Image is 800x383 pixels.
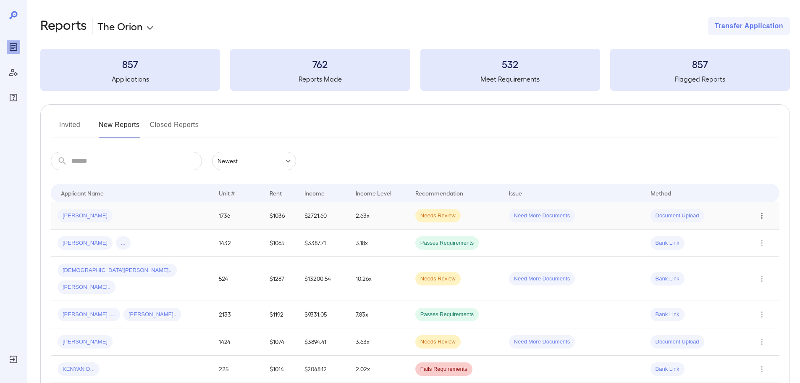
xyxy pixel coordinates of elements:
div: Log Out [7,353,20,366]
td: $3387.71 [298,230,349,257]
td: 1424 [212,328,263,356]
span: [PERSON_NAME] [58,338,113,346]
div: Income [304,188,325,198]
td: 225 [212,356,263,383]
span: Fails Requirements [415,365,472,373]
td: 3.18x [349,230,409,257]
h5: Applications [40,74,220,84]
summary: 857Applications762Reports Made532Meet Requirements857Flagged Reports [40,49,790,91]
td: $1036 [263,202,298,230]
td: $1074 [263,328,298,356]
span: Bank Link [650,239,685,247]
div: Newest [212,152,296,170]
td: $2048.12 [298,356,349,383]
td: 524 [212,257,263,301]
span: Need More Documents [509,338,575,346]
h3: 762 [230,57,410,71]
span: Bank Link [650,311,685,319]
button: Row Actions [755,335,769,349]
td: 2.02x [349,356,409,383]
h5: Reports Made [230,74,410,84]
td: 7.83x [349,301,409,328]
h2: Reports [40,17,87,35]
div: FAQ [7,91,20,104]
span: KENYAN D... [58,365,100,373]
span: [PERSON_NAME] [58,239,113,247]
span: Bank Link [650,275,685,283]
button: New Reports [99,118,140,138]
h3: 857 [610,57,790,71]
button: Row Actions [755,362,769,376]
span: Needs Review [415,275,461,283]
span: [DEMOGRAPHIC_DATA][PERSON_NAME].. [58,267,177,275]
div: Recommendation [415,188,463,198]
div: Manage Users [7,66,20,79]
td: $1014 [263,356,298,383]
div: Method [650,188,671,198]
td: $1065 [263,230,298,257]
span: [PERSON_NAME].. [123,311,181,319]
td: 1736 [212,202,263,230]
span: Passes Requirements [415,311,479,319]
h3: 532 [420,57,600,71]
td: 2133 [212,301,263,328]
span: [PERSON_NAME].. [58,283,115,291]
div: Reports [7,40,20,54]
div: Issue [509,188,522,198]
td: $2721.60 [298,202,349,230]
span: Document Upload [650,212,704,220]
span: Need More Documents [509,275,575,283]
td: $3894.41 [298,328,349,356]
span: Need More Documents [509,212,575,220]
td: $9331.05 [298,301,349,328]
span: ... [116,239,131,247]
button: Closed Reports [150,118,199,138]
td: $1287 [263,257,298,301]
span: Needs Review [415,338,461,346]
span: Passes Requirements [415,239,479,247]
span: Bank Link [650,365,685,373]
span: Needs Review [415,212,461,220]
h5: Meet Requirements [420,74,600,84]
div: Income Level [356,188,391,198]
div: Rent [270,188,283,198]
td: $13200.54 [298,257,349,301]
td: 1432 [212,230,263,257]
td: 10.26x [349,257,409,301]
h3: 857 [40,57,220,71]
button: Row Actions [755,272,769,285]
span: [PERSON_NAME] .... [58,311,120,319]
td: 2.63x [349,202,409,230]
button: Row Actions [755,209,769,222]
button: Invited [51,118,89,138]
td: $1192 [263,301,298,328]
button: Row Actions [755,308,769,321]
p: The Orion [97,19,143,33]
h5: Flagged Reports [610,74,790,84]
span: Document Upload [650,338,704,346]
div: Applicant Name [61,188,104,198]
td: 3.63x [349,328,409,356]
button: Row Actions [755,236,769,250]
span: [PERSON_NAME] [58,212,113,220]
div: Unit # [219,188,235,198]
button: Transfer Application [708,17,790,35]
